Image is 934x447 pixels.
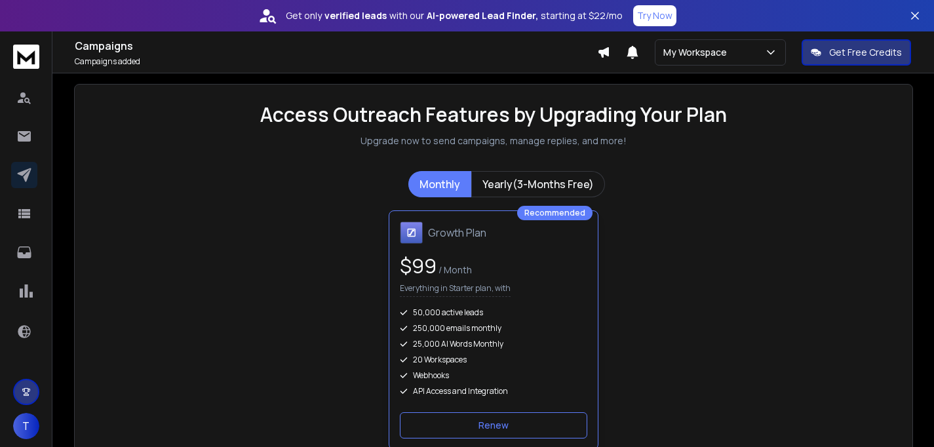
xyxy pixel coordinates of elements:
button: Renew [400,412,587,438]
p: Campaigns added [75,56,597,67]
p: My Workspace [663,46,732,59]
h1: Growth Plan [428,225,486,241]
span: $ 99 [400,252,437,279]
p: Upgrade now to send campaigns, manage replies, and more! [360,134,627,147]
div: API Access and Integration [400,386,587,397]
p: Try Now [637,9,672,22]
button: Monthly [408,171,471,197]
span: / Month [437,263,472,276]
p: Get only with our starting at $22/mo [286,9,623,22]
button: Try Now [633,5,676,26]
strong: AI-powered Lead Finder, [427,9,538,22]
div: 20 Workspaces [400,355,587,365]
h1: Campaigns [75,38,597,54]
img: Growth Plan icon [400,222,423,244]
p: Get Free Credits [829,46,902,59]
button: Get Free Credits [802,39,911,66]
img: logo [13,45,39,69]
div: Webhooks [400,370,587,381]
p: Everything in Starter plan, with [400,283,511,297]
button: T [13,413,39,439]
div: 250,000 emails monthly [400,323,587,334]
h1: Access Outreach Features by Upgrading Your Plan [260,103,727,126]
div: 50,000 active leads [400,307,587,318]
div: 25,000 AI Words Monthly [400,339,587,349]
strong: verified leads [324,9,387,22]
div: Recommended [517,206,593,220]
button: Yearly(3-Months Free) [471,171,605,197]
